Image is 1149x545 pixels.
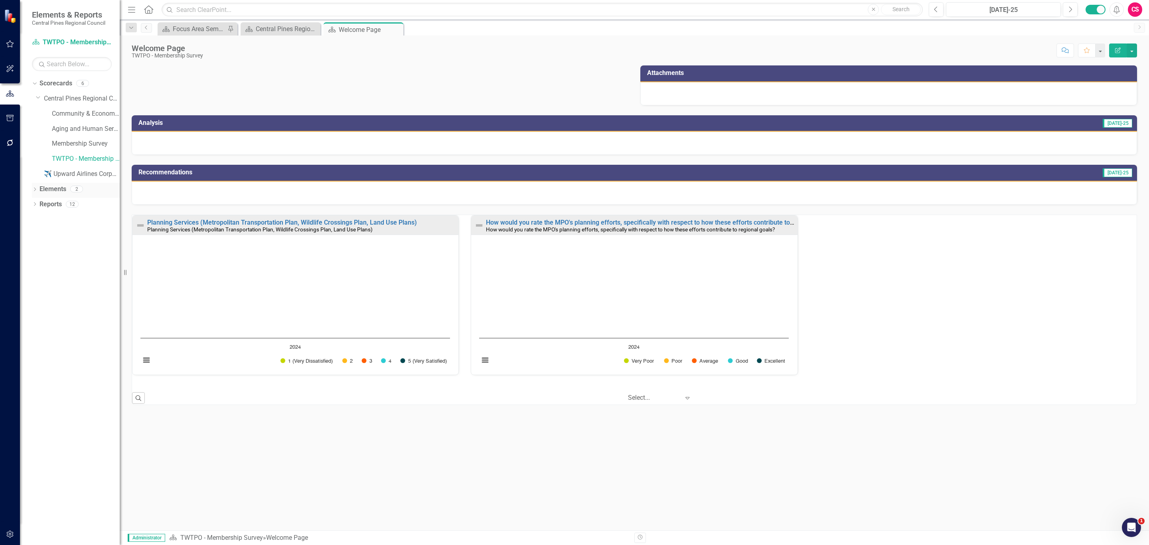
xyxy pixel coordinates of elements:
[946,2,1061,17] button: [DATE]-25
[138,119,581,126] h3: Analysis
[1128,2,1142,17] button: CS
[881,4,921,15] button: Search
[949,5,1058,15] div: [DATE]-25
[162,3,923,17] input: Search ClearPoint...
[52,124,120,134] a: Aging and Human Services
[39,185,66,194] a: Elements
[52,139,120,148] a: Membership Survey
[66,201,79,207] div: 12
[169,533,628,543] div: »
[180,534,263,541] a: TWTPO - Membership Survey
[147,226,373,233] small: Planning Services (Metropolitan Transportation Plan, Wildlife Crossings Plan, Land Use Plans)
[339,25,401,35] div: Welcome Page
[664,358,683,364] button: Show Poor
[173,24,225,34] div: Focus Area Semi Annual Updates
[1103,119,1132,128] span: [DATE]-25
[39,79,72,88] a: Scorecards
[381,358,392,364] button: Show 4
[132,53,203,59] div: TWTPO - Membership Survey
[475,243,793,373] div: Chart. Highcharts interactive chart.
[76,80,89,87] div: 6
[136,243,454,373] div: Chart. Highcharts interactive chart.
[471,215,798,375] div: Double-Click to Edit
[624,358,655,364] button: Show Very Poor
[280,358,334,364] button: Show 1 (Very Dissatisfied)
[52,154,120,164] a: TWTPO - Membership Survey
[480,355,491,366] button: View chart menu, Chart
[892,6,910,12] span: Search
[44,170,120,179] a: ✈️ Upward Airlines Corporate
[32,57,112,71] input: Search Below...
[141,355,152,366] button: View chart menu, Chart
[243,24,318,34] a: Central Pines Regional Council [DATE]-[DATE] Strategic Business Plan Summary
[44,94,120,103] a: Central Pines Regional Council Strategic Plan
[475,243,793,373] svg: Interactive chart
[70,186,83,193] div: 2
[256,24,318,34] div: Central Pines Regional Council [DATE]-[DATE] Strategic Business Plan Summary
[52,109,120,118] a: Community & Economic Development
[474,221,484,230] img: Not Defined
[32,10,105,20] span: Elements & Reports
[628,345,640,350] text: 2024
[1122,518,1141,537] iframe: Intercom live chat
[128,534,165,542] span: Administrator
[401,358,447,364] button: Show 5 (Very Satisfied)
[160,24,225,34] a: Focus Area Semi Annual Updates
[342,358,353,364] button: Show 2
[32,38,112,47] a: TWTPO - Membership Survey
[147,219,417,226] a: Planning Services (Metropolitan Transportation Plan, Wildlife Crossings Plan, Land Use Plans)
[486,219,835,226] a: How would you rate the MPO's planning efforts, specifically with respect to how these efforts con...
[4,9,18,23] img: ClearPoint Strategy
[132,44,203,53] div: Welcome Page
[647,69,1133,77] h3: Attachments
[728,358,748,364] button: Show Good
[692,358,719,364] button: Show Average
[136,221,145,230] img: Not Defined
[757,358,786,364] button: Show Excellent
[486,226,775,233] small: How would you rate the MPO's planning efforts, specifically with respect to how these efforts con...
[136,243,454,373] svg: Interactive chart
[1103,168,1132,177] span: [DATE]-25
[39,200,62,209] a: Reports
[1138,518,1145,524] span: 1
[32,20,105,26] small: Central Pines Regional Council
[362,358,372,364] button: Show 3
[290,345,301,350] text: 2024
[138,169,775,176] h3: Recommendations
[132,215,459,375] div: Double-Click to Edit
[266,534,308,541] div: Welcome Page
